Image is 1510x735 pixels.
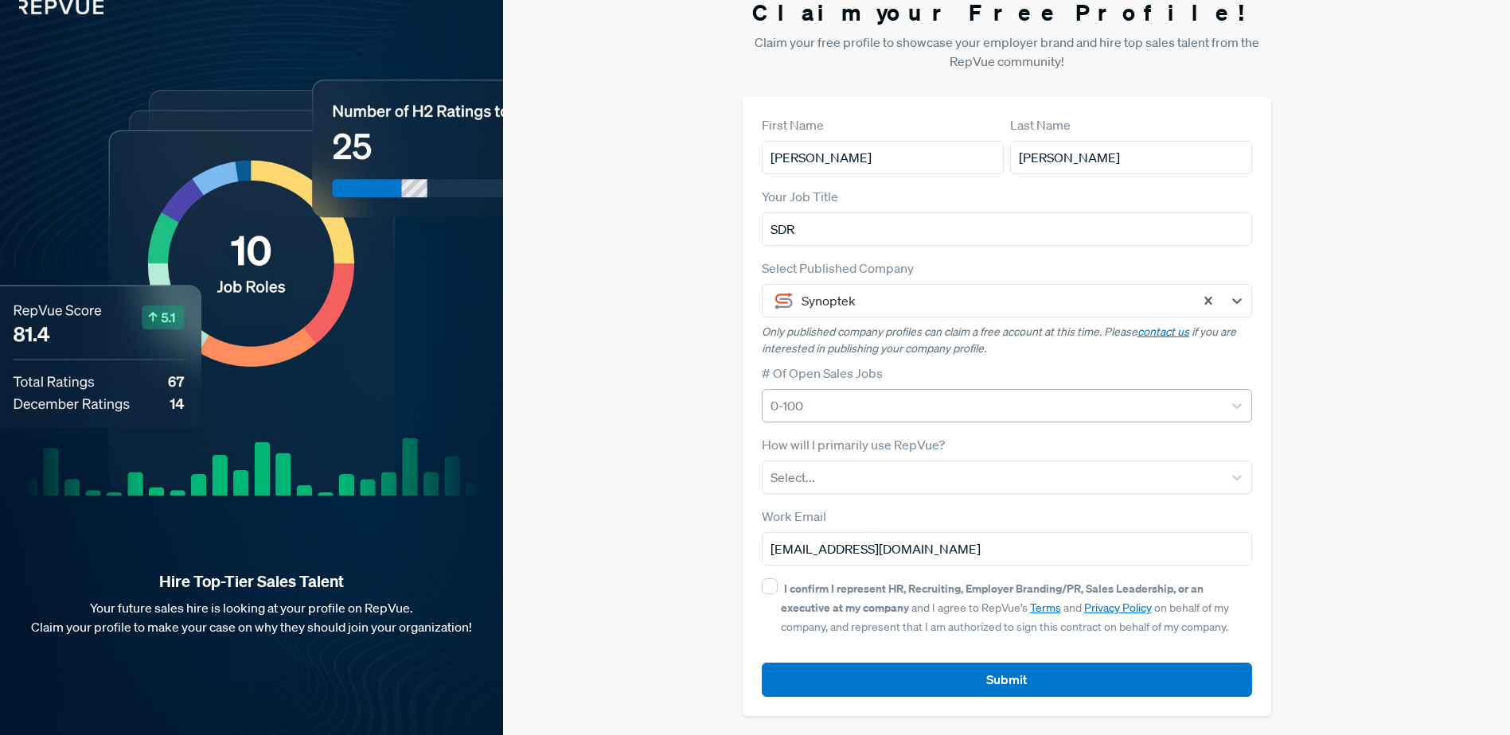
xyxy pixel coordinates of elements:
label: Work Email [762,507,826,526]
a: Privacy Policy [1084,601,1152,615]
label: First Name [762,115,824,134]
label: Last Name [1010,115,1071,134]
button: Submit [762,663,1252,697]
input: Title [762,212,1252,246]
p: Claim your free profile to showcase your employer brand and hire top sales talent from the RepVue... [743,33,1271,71]
span: and I agree to RepVue’s and on behalf of my company, and represent that I am authorized to sign t... [781,581,1229,634]
label: Select Published Company [762,259,914,278]
a: Terms [1030,601,1061,615]
input: First Name [762,141,1004,174]
p: Only published company profiles can claim a free account at this time. Please if you are interest... [762,324,1252,357]
strong: I confirm I represent HR, Recruiting, Employer Branding/PR, Sales Leadership, or an executive at ... [781,581,1204,615]
input: Email [762,532,1252,566]
img: Synoptek [775,291,794,310]
strong: Hire Top-Tier Sales Talent [25,571,478,592]
a: contact us [1137,325,1189,339]
label: Your Job Title [762,187,838,206]
label: How will I primarily use RepVue? [762,435,945,454]
p: Your future sales hire is looking at your profile on RepVue. Claim your profile to make your case... [25,598,478,636]
input: Last Name [1010,141,1252,174]
label: # Of Open Sales Jobs [762,364,883,383]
